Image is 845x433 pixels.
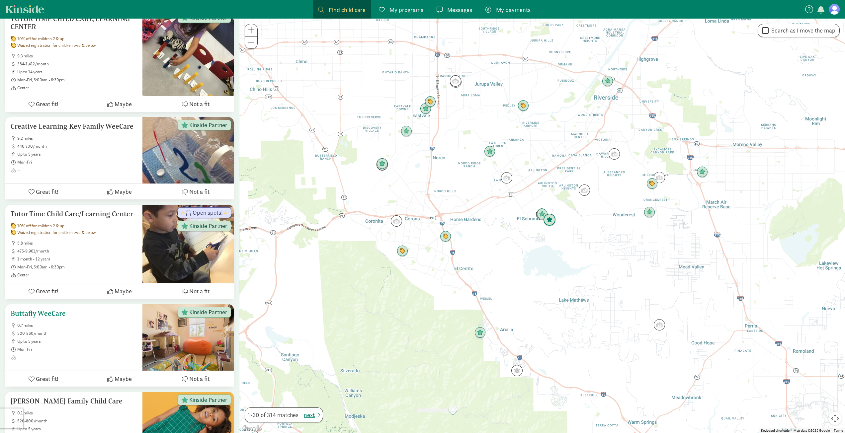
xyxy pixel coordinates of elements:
h5: Buttafly WeeCare [11,310,137,318]
span: Great fit! [36,187,58,196]
div: Click to see details [599,73,616,90]
div: Click to see details [651,317,668,333]
div: Click to see details [388,213,405,229]
button: Maybe [81,283,157,299]
span: Waived registration for children two & below [17,43,96,48]
div: Click to see details [498,170,515,186]
div: Click to see details [606,146,623,162]
span: Maybe [115,374,132,383]
span: Mon-Fri, 6:00am - 6:30pm [17,264,137,270]
div: Click to see details [534,206,550,222]
div: Click to see details [394,243,411,259]
span: 476-9,901/month [17,249,137,254]
button: Not a fit [158,184,234,199]
h5: Creative Learning Key Family WeeCare [11,122,137,130]
div: Click to see details [437,228,454,245]
span: 1-30 of 314 matches [248,410,298,419]
span: Center [17,272,137,278]
div: Click to see details [374,156,390,173]
span: Not a fit [189,287,210,296]
div: Click to see details [481,143,498,160]
div: Click to see details [509,362,525,379]
button: Great fit! [5,371,81,387]
div: Click to see details [576,182,593,198]
div: Click to see details [694,164,711,180]
div: Click to see details [447,73,464,90]
span: Map data ©2025 Google [794,429,830,432]
span: Great fit! [36,374,58,383]
div: Click to see details [448,74,464,90]
span: 384-1,412/month [17,61,137,67]
span: Not a fit [189,100,210,108]
span: Kinside Partner [189,15,227,21]
span: Kinside Partner [189,223,227,229]
span: Great fit! [36,287,58,296]
button: Maybe [81,371,157,387]
span: up to 14 years [17,69,137,75]
span: 520-800/month [17,418,137,424]
span: Find child care [329,5,366,14]
span: 9.2 miles [17,136,137,141]
h5: [PERSON_NAME] Family Child Care [11,397,137,405]
a: Open this area in Google Maps (opens a new window) [241,424,263,433]
span: Kinside Partner [189,397,227,403]
span: 10% off for children 2 & up [17,223,64,229]
span: up to 5 years [17,339,137,344]
span: Kinside Partner [189,122,227,128]
div: Click to see details [532,205,549,221]
div: Click to see details [651,169,668,186]
span: 0.7 miles [17,323,137,328]
div: Click to see details [417,101,434,117]
button: Not a fit [158,96,234,112]
div: Click to see details [534,206,550,223]
img: Google [241,424,263,433]
span: Maybe [115,287,132,296]
div: Click to see details [534,206,550,223]
div: Click to see details [644,176,660,192]
span: up to 5 years [17,426,137,432]
a: Terms (opens in new tab) [834,429,843,432]
span: 9.3 miles [17,53,137,59]
div: Click to see details [641,204,658,221]
button: next [304,410,320,419]
button: Keyboard shortcuts [761,428,790,433]
span: Waived registration for children two & below [17,230,96,235]
span: Not a fit [189,187,210,196]
span: Mon-Fri, 6:00am - 6:30pm [17,77,137,83]
span: My programs [389,5,423,14]
button: Map camera controls [828,412,842,425]
button: Great fit! [5,184,81,199]
h5: TUTOR TIME CHILD CARE/LEARNING CENTER [11,15,137,31]
span: Maybe [115,187,132,196]
div: Click to see details [398,123,415,140]
div: Click to see details [374,156,390,172]
h5: Tutor Time Child Care/Learning Center [11,210,137,218]
span: 440-700/month [17,144,137,149]
span: 500-860/month [17,331,137,336]
div: Click to see details [472,325,488,341]
button: Maybe [81,96,157,112]
span: 10% off for children 2 & up [17,36,64,41]
span: Mon-Fri [17,160,137,165]
button: Great fit! [5,96,81,112]
div: Click to see details [541,211,558,229]
span: Open spots! [193,210,223,216]
div: Click to see details [447,73,464,89]
span: Mon-Fri [17,347,137,352]
span: 5.8 miles [17,241,137,246]
span: Maybe [115,100,132,108]
label: Search as I move the map [769,27,835,35]
span: 0.1 miles [17,410,137,416]
span: Center [17,85,137,91]
button: Not a fit [158,283,234,299]
span: Great fit! [36,100,58,108]
span: My payments [496,5,531,14]
span: Kinside Partner [189,309,227,315]
div: Click to see details [422,94,439,110]
span: 1 month - 12 years [17,256,137,262]
button: Great fit! [5,283,81,299]
span: Not a fit [189,374,210,383]
div: Click to see details [515,98,532,114]
span: up to 5 years [17,152,137,157]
